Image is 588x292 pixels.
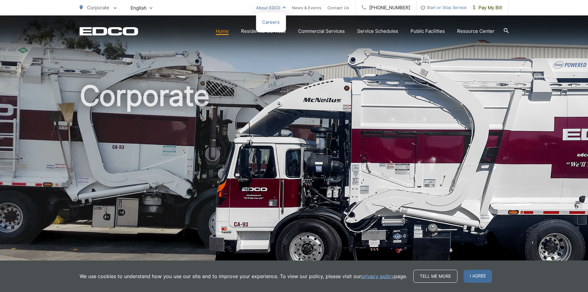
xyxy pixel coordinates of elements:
span: Corporate [87,5,109,11]
a: privacy policy [361,273,394,280]
h1: Corporate [80,80,509,276]
a: News & Events [292,4,321,11]
a: Commercial Services [298,28,345,35]
a: Home [216,28,229,35]
a: Tell me more [413,270,457,283]
a: Careers [262,19,280,26]
a: Service Schedules [357,28,398,35]
span: I agree [464,270,492,283]
span: English [126,2,157,13]
a: Residential Services [241,28,286,35]
a: About EDCO [256,4,286,11]
span: Pay My Bill [473,4,502,11]
a: Resource Center [457,28,494,35]
a: Contact Us [327,4,349,11]
p: We use cookies to understand how you use our site and to improve your experience. To view our pol... [80,273,407,280]
a: Public Facilities [411,28,445,35]
a: EDCD logo. Return to the homepage. [80,27,138,36]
